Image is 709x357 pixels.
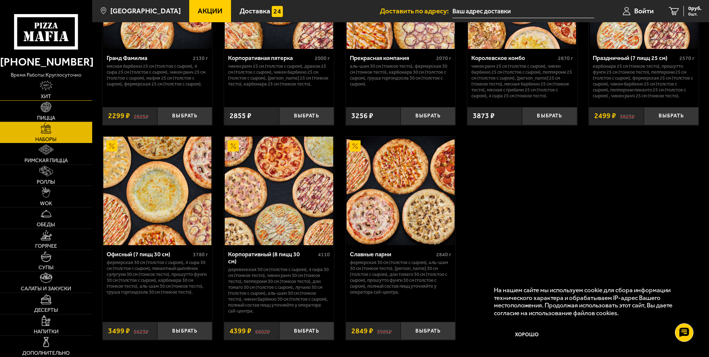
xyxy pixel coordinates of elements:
div: Офисный (7 пицц 30 см) [107,251,191,258]
span: 2870 г [558,55,573,61]
span: 4110 [318,251,330,258]
span: 3780 г [193,251,208,258]
p: Фермерская 30 см (толстое с сыром), Аль-Шам 30 см (тонкое тесто), [PERSON_NAME] 30 см (толстое с ... [350,260,452,295]
button: Выбрать [157,322,212,340]
span: WOK [40,201,52,206]
button: Выбрать [401,322,455,340]
img: Офисный (7 пицц 30 см) [103,137,211,245]
span: Дополнительно [22,350,70,356]
span: 3873 ₽ [473,112,495,120]
span: 4399 ₽ [230,327,251,335]
span: Наборы [35,137,57,142]
div: Прекрасная компания [350,54,435,61]
button: Выбрать [279,322,334,340]
input: Ваш адрес доставки [452,4,594,18]
p: На нашем сайте мы используем cookie для сбора информации технического характера и обрабатываем IP... [494,286,688,317]
span: 3499 ₽ [108,327,130,335]
div: Славные парни [350,251,435,258]
s: 3985 ₽ [377,327,392,335]
button: Выбрать [644,107,699,125]
span: 2499 ₽ [594,112,616,120]
p: Чикен Ранч 25 см (толстое с сыром), Чикен Барбекю 25 см (толстое с сыром), Пепперони 25 см (толст... [471,63,573,99]
span: Доставка [240,7,270,14]
p: Карбонара 25 см (тонкое тесто), Прошутто Фунги 25 см (тонкое тесто), Пепперони 25 см (толстое с с... [593,63,695,99]
a: АкционныйКорпоративный (8 пицц 30 см) [224,137,334,245]
img: Славные парни [347,137,455,245]
span: Акции [198,7,223,14]
span: 2570 г [679,55,695,61]
s: 2825 ₽ [134,112,148,120]
img: Корпоративный (8 пицц 30 см) [225,137,333,245]
span: 0 шт. [688,12,702,16]
div: Гранд Фамилиа [107,54,191,61]
span: Горячее [35,243,57,248]
span: [GEOGRAPHIC_DATA] [110,7,181,14]
span: Роллы [37,179,55,184]
p: Аль-Шам 30 см (тонкое тесто), Фермерская 30 см (тонкое тесто), Карбонара 30 см (толстое с сыром),... [350,63,452,87]
button: Выбрать [522,107,577,125]
span: 2070 г [436,55,451,61]
p: Фермерская 30 см (толстое с сыром), 4 сыра 30 см (толстое с сыром), Пикантный цыплёнок сулугуни 3... [107,260,208,295]
s: 6602 ₽ [255,327,270,335]
p: Мясная Барбекю 25 см (толстое с сыром), 4 сыра 25 см (толстое с сыром), Чикен Ранч 25 см (толстое... [107,63,208,87]
span: Доставить по адресу: [380,7,452,14]
p: Чикен Ранч 25 см (толстое с сыром), Дракон 25 см (толстое с сыром), Чикен Барбекю 25 см (толстое ... [228,63,330,87]
img: 15daf4d41897b9f0e9f617042186c801.svg [272,6,283,17]
a: АкционныйСлавные парни [346,137,456,245]
button: Выбрать [157,107,212,125]
s: 5623 ₽ [134,327,148,335]
div: Корпоративная пятерка [228,54,313,61]
div: Корпоративный (8 пицц 30 см) [228,251,316,265]
span: 2130 г [193,55,208,61]
span: Супы [39,265,54,270]
a: АкционныйОфисный (7 пицц 30 см) [103,137,213,245]
span: Пицца [37,115,55,120]
button: Выбрать [279,107,334,125]
img: Акционный [350,140,361,151]
span: 3256 ₽ [351,112,373,120]
p: Деревенская 30 см (толстое с сыром), 4 сыра 30 см (тонкое тесто), Чикен Ранч 30 см (тонкое тесто)... [228,267,330,314]
span: 2299 ₽ [108,112,130,120]
span: 2840 г [436,251,451,258]
span: Римская пицца [24,158,68,163]
span: 2000 г [315,55,330,61]
button: Выбрать [401,107,455,125]
s: 3823 ₽ [620,112,635,120]
span: Войти [634,7,654,14]
span: Салаты и закуски [21,286,71,291]
span: 0 руб. [688,6,702,11]
span: 2855 ₽ [230,112,251,120]
span: Обеды [37,222,55,227]
div: Королевское комбо [471,54,556,61]
div: Праздничный (7 пицц 25 см) [593,54,678,61]
span: 2849 ₽ [351,327,373,335]
span: Хит [41,94,51,99]
span: Напитки [34,329,58,334]
img: Акционный [106,140,117,151]
img: Акционный [228,140,239,151]
span: Десерты [34,307,58,313]
button: Хорошо [494,324,561,346]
